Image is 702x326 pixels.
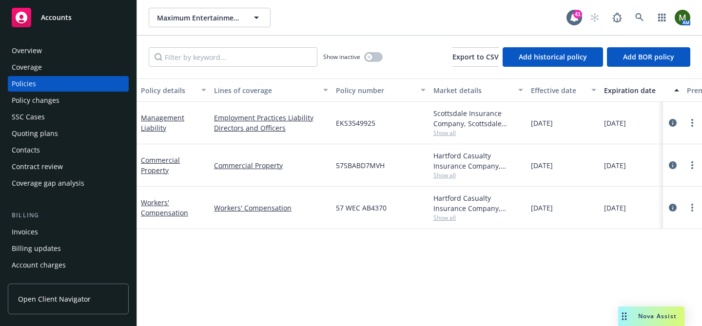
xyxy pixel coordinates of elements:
a: Quoting plans [8,126,129,141]
span: [DATE] [604,118,626,128]
span: [DATE] [604,203,626,213]
span: Nova Assist [638,312,677,320]
a: more [686,159,698,171]
a: more [686,202,698,213]
button: Nova Assist [618,307,684,326]
span: 57SBABD7MVH [336,160,385,171]
a: Contract review [8,159,129,174]
a: Directors and Officers [214,123,328,133]
a: Commercial Property [214,160,328,171]
div: SSC Cases [12,109,45,125]
a: Billing updates [8,241,129,256]
div: Invoices [12,224,38,240]
button: Export to CSV [452,47,499,67]
a: Contacts [8,142,129,158]
div: Drag to move [618,307,630,326]
div: Overview [12,43,42,58]
a: Start snowing [585,8,604,27]
button: Policy details [137,78,210,102]
div: Lines of coverage [214,85,317,96]
span: Add historical policy [519,52,587,61]
div: Hartford Casualty Insurance Company, Hartford Insurance Group [433,151,523,171]
a: Policy changes [8,93,129,108]
span: Add BOR policy [623,52,674,61]
div: Policy number [336,85,415,96]
div: Policies [12,76,36,92]
div: Account charges [12,257,66,273]
div: 41 [573,10,582,19]
div: Contacts [12,142,40,158]
input: Filter by keyword... [149,47,317,67]
span: Show all [433,171,523,179]
div: Effective date [531,85,585,96]
span: Open Client Navigator [18,294,91,304]
a: Policies [8,76,129,92]
a: Report a Bug [607,8,627,27]
a: circleInformation [667,159,679,171]
button: Expiration date [600,78,683,102]
div: Installment plans [12,274,69,289]
a: Switch app [652,8,672,27]
button: Lines of coverage [210,78,332,102]
button: Maximum Entertainment, LLC [149,8,271,27]
button: Add historical policy [503,47,603,67]
a: Search [630,8,649,27]
a: more [686,117,698,129]
a: Account charges [8,257,129,273]
img: photo [675,10,690,25]
div: Scottsdale Insurance Company, Scottsdale Insurance Company (Nationwide), CRC Group [433,108,523,129]
a: Coverage gap analysis [8,175,129,191]
div: Market details [433,85,512,96]
span: Export to CSV [452,52,499,61]
span: [DATE] [531,118,553,128]
a: Commercial Property [141,155,180,175]
span: Show all [433,129,523,137]
a: Employment Practices Liability [214,113,328,123]
a: Workers' Compensation [141,198,188,217]
div: Coverage gap analysis [12,175,84,191]
div: Expiration date [604,85,668,96]
button: Market details [429,78,527,102]
a: Accounts [8,4,129,31]
a: SSC Cases [8,109,129,125]
a: Management Liability [141,113,184,133]
a: Installment plans [8,274,129,289]
div: Policy changes [12,93,59,108]
div: Coverage [12,59,42,75]
span: Show inactive [323,53,360,61]
div: Hartford Casualty Insurance Company, Hartford Insurance Group [433,193,523,213]
span: [DATE] [604,160,626,171]
div: Contract review [12,159,63,174]
a: circleInformation [667,202,679,213]
a: Overview [8,43,129,58]
a: Invoices [8,224,129,240]
div: Policy details [141,85,195,96]
a: Coverage [8,59,129,75]
button: Effective date [527,78,600,102]
div: Billing updates [12,241,61,256]
a: Workers' Compensation [214,203,328,213]
span: Show all [433,213,523,222]
a: circleInformation [667,117,679,129]
span: [DATE] [531,160,553,171]
span: EKS3549925 [336,118,375,128]
span: 57 WEC AB4370 [336,203,387,213]
button: Add BOR policy [607,47,690,67]
span: Maximum Entertainment, LLC [157,13,241,23]
div: Quoting plans [12,126,58,141]
div: Billing [8,211,129,220]
span: [DATE] [531,203,553,213]
span: Accounts [41,14,72,21]
button: Policy number [332,78,429,102]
